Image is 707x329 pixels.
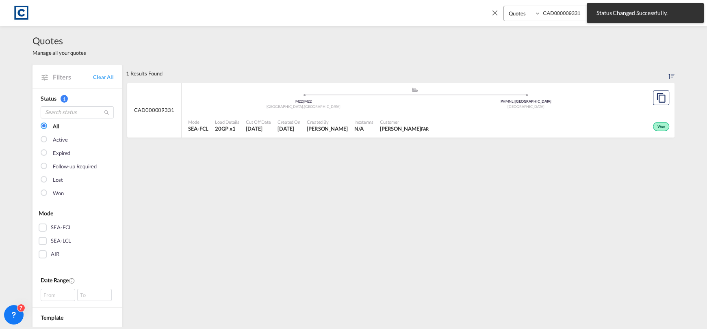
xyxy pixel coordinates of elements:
span: Template [41,314,63,321]
span: Load Details [215,119,239,125]
div: Sort by: Created On [668,65,674,82]
span: Mode [188,119,208,125]
div: Lost [53,176,63,184]
button: Copy Quote [653,90,669,105]
span: From To [41,289,114,301]
div: AIR [51,250,59,258]
span: Lynsey Heaton [307,125,348,132]
md-icon: icon-close [490,8,499,17]
md-checkbox: AIR [39,250,116,258]
span: Status Changed Successfully. [594,9,696,17]
md-icon: Created On [69,277,75,284]
span: Incoterms [354,119,373,125]
span: Mode [39,210,53,217]
img: 1fdb9190129311efbfaf67cbb4249bed.jpeg [12,4,30,22]
span: 1 [61,95,68,103]
span: Created By [307,119,348,125]
a: Clear All [93,73,114,81]
div: CAD000009331 assets/icons/custom/ship-fill.svgassets/icons/custom/roll-o-plane.svgOrigin United K... [127,83,674,138]
div: Active [53,136,67,144]
span: Manage all your quotes [33,49,86,56]
span: 14 Aug 2025 [278,125,300,132]
span: [GEOGRAPHIC_DATA] [304,104,340,109]
span: | [303,99,304,103]
span: FAR [421,126,429,131]
span: [GEOGRAPHIC_DATA] [266,104,304,109]
span: Filters [53,73,93,82]
span: Created On [278,119,300,125]
span: | [514,99,515,103]
div: All [53,123,59,131]
md-checkbox: SEA-LCL [39,237,116,245]
div: N/A [354,125,364,132]
span: [GEOGRAPHIC_DATA] [507,104,544,109]
span: Customer [380,119,429,125]
span: M22 [304,99,312,103]
span: Alisha Biddiscombe FAR [380,125,429,132]
span: CAD000009331 [134,106,174,114]
div: Expired [53,149,70,157]
span: Status [41,95,56,102]
md-icon: assets/icons/custom/copyQuote.svg [656,93,666,103]
div: Follow-up Required [53,163,97,171]
span: Cut Off Date [246,119,271,125]
div: Won [653,122,669,131]
input: Search status [41,106,114,118]
span: SEA-FCL [188,125,208,132]
span: M22 [295,99,305,103]
span: 20GP x 1 [215,125,239,132]
div: SEA-LCL [51,237,71,245]
span: PHMNL [GEOGRAPHIC_DATA] [500,99,551,103]
span: , [303,104,304,109]
span: Quotes [33,34,86,47]
div: From [41,289,75,301]
span: Won [657,124,667,130]
span: icon-close [490,6,503,25]
md-checkbox: SEA-FCL [39,224,116,232]
div: SEA-FCL [51,224,72,232]
div: To [77,289,112,301]
span: 14 Aug 2025 [246,125,271,132]
div: Status 1 [41,95,114,103]
div: Won [53,189,64,198]
div: 1 Results Found [126,65,163,82]
md-icon: icon-magnify [104,110,110,116]
md-icon: assets/icons/custom/ship-fill.svg [410,88,420,92]
span: Date Range [41,277,69,284]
